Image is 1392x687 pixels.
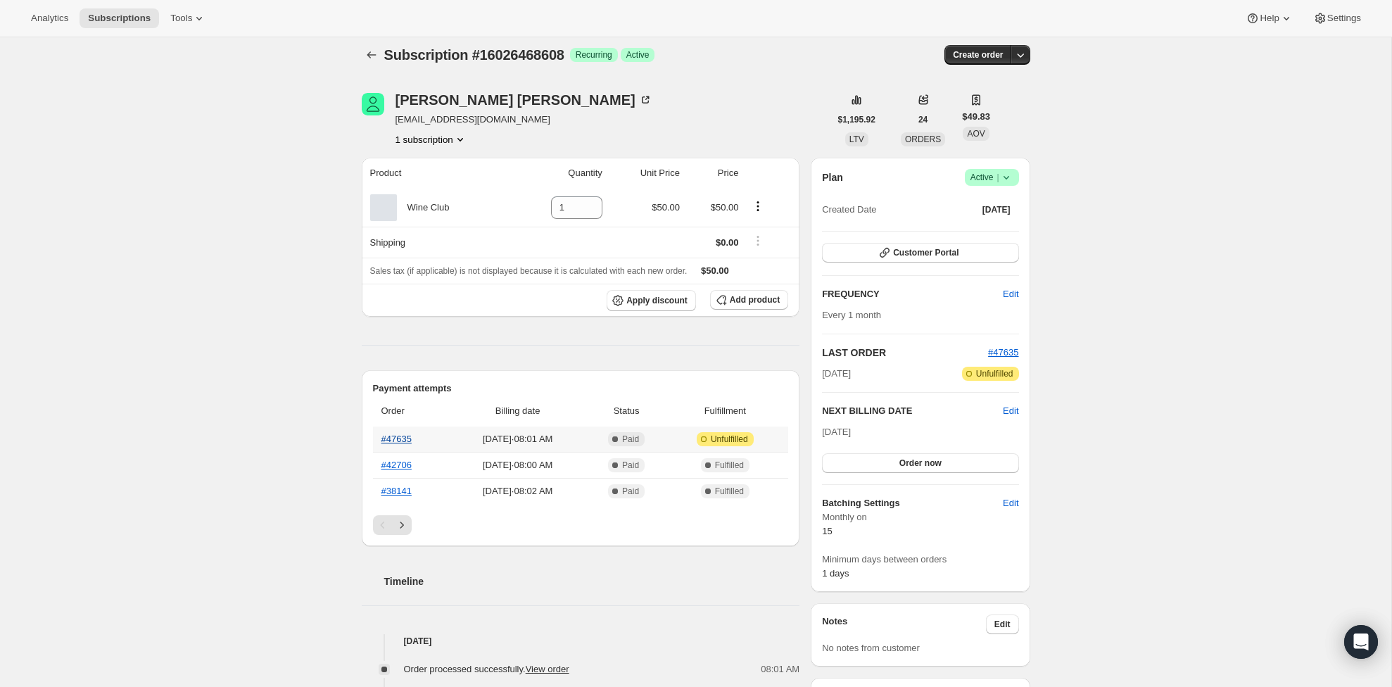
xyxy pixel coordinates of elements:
[994,283,1027,305] button: Edit
[526,664,569,674] a: View order
[701,265,729,276] span: $50.00
[822,203,876,217] span: Created Date
[822,453,1018,473] button: Order now
[31,13,68,24] span: Analytics
[373,515,789,535] nav: Pagination
[453,404,583,418] span: Billing date
[822,367,851,381] span: [DATE]
[994,619,1011,630] span: Edit
[397,201,450,215] div: Wine Club
[626,295,688,306] span: Apply discount
[747,198,769,214] button: Product actions
[822,510,1018,524] span: Monthly on
[622,486,639,497] span: Paid
[362,45,381,65] button: Subscriptions
[822,427,851,437] span: [DATE]
[910,110,936,130] button: 24
[893,247,958,258] span: Customer Portal
[822,614,986,634] h3: Notes
[905,134,941,144] span: ORDERS
[822,553,1018,567] span: Minimum days between orders
[381,434,412,444] a: #47635
[822,568,849,579] span: 1 days
[716,237,739,248] span: $0.00
[761,662,799,676] span: 08:01 AM
[684,158,742,189] th: Price
[88,13,151,24] span: Subscriptions
[381,486,412,496] a: #38141
[404,664,569,674] span: Order processed successfully.
[838,114,875,125] span: $1,195.92
[392,515,412,535] button: Next
[994,492,1027,515] button: Edit
[715,460,744,471] span: Fulfilled
[607,290,696,311] button: Apply discount
[370,266,688,276] span: Sales tax (if applicable) is not displayed because it is calculated with each new order.
[381,460,412,470] a: #42706
[996,172,999,183] span: |
[710,290,788,310] button: Add product
[626,49,650,61] span: Active
[747,233,769,248] button: Shipping actions
[670,404,780,418] span: Fulfillment
[830,110,884,130] button: $1,195.92
[822,170,843,184] h2: Plan
[988,347,1018,358] a: #47635
[510,158,607,189] th: Quantity
[822,287,1003,301] h2: FREQUENCY
[373,382,789,396] h2: Payment attempts
[976,368,1013,379] span: Unfulfilled
[974,200,1019,220] button: [DATE]
[711,434,748,445] span: Unfulfilled
[162,8,215,28] button: Tools
[453,432,583,446] span: [DATE] · 08:01 AM
[918,114,928,125] span: 24
[711,202,739,213] span: $50.00
[576,49,612,61] span: Recurring
[849,134,864,144] span: LTV
[1003,404,1018,418] button: Edit
[591,404,662,418] span: Status
[362,158,510,189] th: Product
[986,614,1019,634] button: Edit
[384,47,564,63] span: Subscription #16026468608
[453,484,583,498] span: [DATE] · 08:02 AM
[362,93,384,115] span: LANA WOMACK
[80,8,159,28] button: Subscriptions
[953,49,1003,61] span: Create order
[1237,8,1301,28] button: Help
[730,294,780,305] span: Add product
[396,113,652,127] span: [EMAIL_ADDRESS][DOMAIN_NAME]
[1003,496,1018,510] span: Edit
[384,574,800,588] h2: Timeline
[715,486,744,497] span: Fulfilled
[362,227,510,258] th: Shipping
[822,310,881,320] span: Every 1 month
[652,202,680,213] span: $50.00
[1003,287,1018,301] span: Edit
[944,45,1011,65] button: Create order
[899,458,942,469] span: Order now
[1344,625,1378,659] div: Open Intercom Messenger
[970,170,1013,184] span: Active
[822,404,1003,418] h2: NEXT BILLING DATE
[822,243,1018,263] button: Customer Portal
[822,643,920,653] span: No notes from customer
[23,8,77,28] button: Analytics
[967,129,985,139] span: AOV
[962,110,990,124] span: $49.83
[1327,13,1361,24] span: Settings
[1305,8,1369,28] button: Settings
[396,93,652,107] div: [PERSON_NAME] [PERSON_NAME]
[622,434,639,445] span: Paid
[1260,13,1279,24] span: Help
[362,634,800,648] h4: [DATE]
[822,496,1003,510] h6: Batching Settings
[988,346,1018,360] button: #47635
[607,158,684,189] th: Unit Price
[453,458,583,472] span: [DATE] · 08:00 AM
[373,396,449,427] th: Order
[822,526,832,536] span: 15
